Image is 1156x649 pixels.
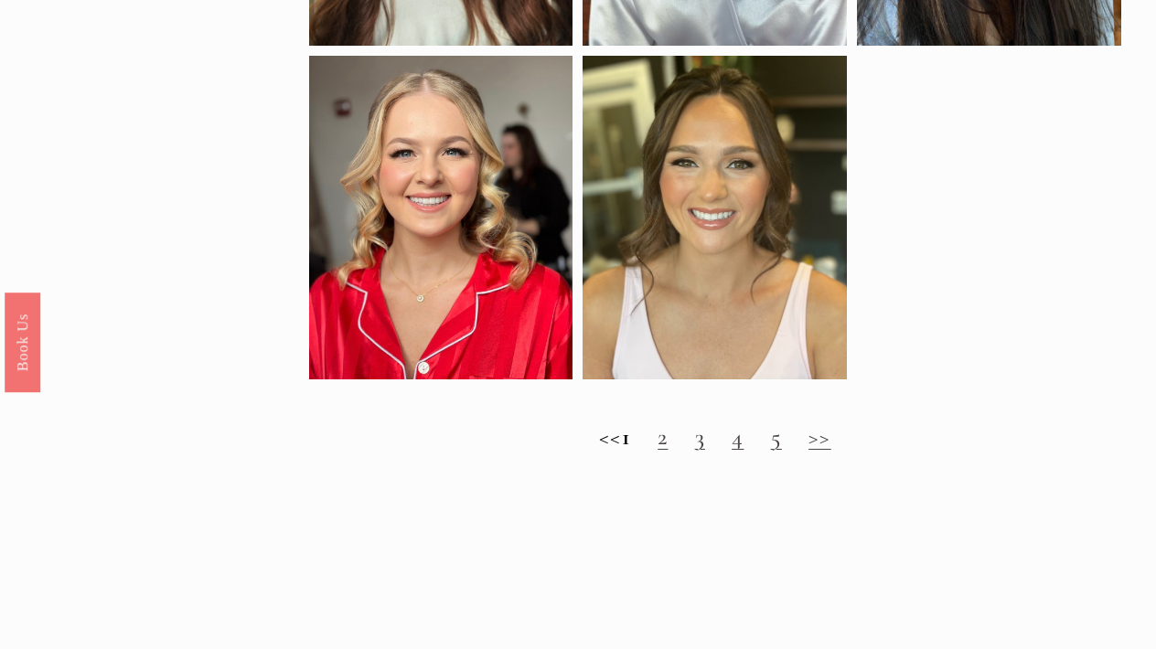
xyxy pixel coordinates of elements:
a: 4 [732,422,744,451]
a: 3 [695,422,705,451]
h2: << [309,423,1121,451]
strong: 1 [622,422,631,451]
a: 2 [658,422,668,451]
a: 5 [771,422,782,451]
a: >> [808,422,831,451]
a: Book Us [5,293,40,392]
